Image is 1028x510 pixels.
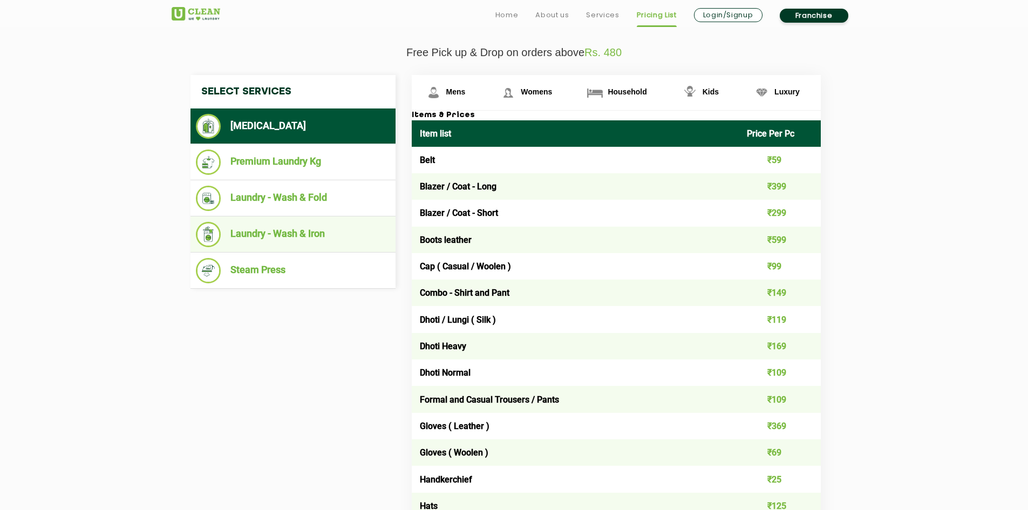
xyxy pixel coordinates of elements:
span: Kids [703,87,719,96]
td: ₹599 [739,227,821,253]
a: Services [586,9,619,22]
th: Item list [412,120,739,147]
li: Laundry - Wash & Iron [196,222,390,247]
a: Franchise [780,9,848,23]
img: Luxury [752,83,771,102]
td: ₹109 [739,359,821,386]
td: ₹399 [739,173,821,200]
td: Cap ( Casual / Woolen ) [412,253,739,280]
span: Household [608,87,646,96]
img: Laundry - Wash & Fold [196,186,221,211]
img: Steam Press [196,258,221,283]
li: Laundry - Wash & Fold [196,186,390,211]
a: Pricing List [637,9,677,22]
td: Dhoti / Lungi ( Silk ) [412,306,739,332]
td: Boots leather [412,227,739,253]
td: ₹119 [739,306,821,332]
img: Household [586,83,604,102]
img: Kids [680,83,699,102]
img: Mens [424,83,443,102]
td: Blazer / Coat - Short [412,200,739,226]
td: Gloves ( Leather ) [412,413,739,439]
span: Mens [446,87,466,96]
span: Luxury [774,87,800,96]
td: ₹59 [739,147,821,173]
td: Combo - Shirt and Pant [412,280,739,306]
li: Steam Press [196,258,390,283]
th: Price Per Pc [739,120,821,147]
td: Dhoti Normal [412,359,739,386]
td: ₹69 [739,439,821,466]
p: Free Pick up & Drop on orders above [172,46,857,59]
td: ₹99 [739,253,821,280]
a: About us [535,9,569,22]
h4: Select Services [190,75,396,108]
img: Dry Cleaning [196,114,221,139]
img: UClean Laundry and Dry Cleaning [172,7,220,21]
h3: Items & Prices [412,111,821,120]
td: ₹109 [739,386,821,412]
td: ₹169 [739,333,821,359]
td: Gloves ( Woolen ) [412,439,739,466]
span: Rs. 480 [584,46,622,58]
td: ₹299 [739,200,821,226]
td: Blazer / Coat - Long [412,173,739,200]
a: Login/Signup [694,8,763,22]
td: ₹369 [739,413,821,439]
td: Formal and Casual Trousers / Pants [412,386,739,412]
img: Laundry - Wash & Iron [196,222,221,247]
td: ₹25 [739,466,821,492]
img: Womens [499,83,518,102]
li: [MEDICAL_DATA] [196,114,390,139]
span: Womens [521,87,552,96]
td: Handkerchief [412,466,739,492]
img: Premium Laundry Kg [196,149,221,175]
li: Premium Laundry Kg [196,149,390,175]
td: ₹149 [739,280,821,306]
a: Home [495,9,519,22]
td: Dhoti Heavy [412,333,739,359]
td: Belt [412,147,739,173]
